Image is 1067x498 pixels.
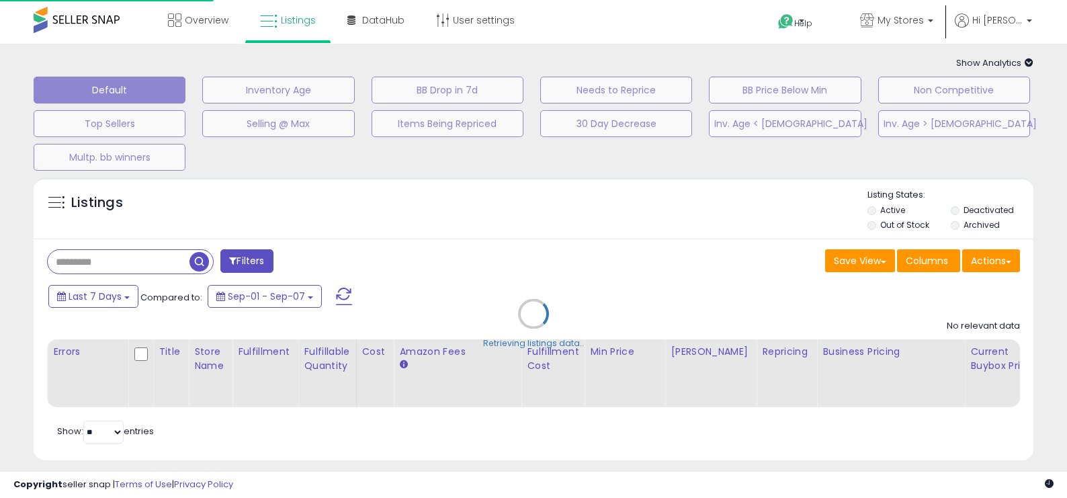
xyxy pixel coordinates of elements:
[767,3,839,44] a: Help
[372,110,523,137] button: Items Being Repriced
[372,77,523,103] button: BB Drop in 7d
[956,56,1033,69] span: Show Analytics
[34,77,185,103] button: Default
[13,478,62,491] strong: Copyright
[202,77,354,103] button: Inventory Age
[540,110,692,137] button: 30 Day Decrease
[955,13,1032,44] a: Hi [PERSON_NAME]
[281,13,316,27] span: Listings
[483,337,584,349] div: Retrieving listings data..
[185,13,228,27] span: Overview
[709,110,861,137] button: Inv. Age < [DEMOGRAPHIC_DATA]
[202,110,354,137] button: Selling @ Max
[709,77,861,103] button: BB Price Below Min
[878,13,924,27] span: My Stores
[540,77,692,103] button: Needs to Reprice
[115,478,172,491] a: Terms of Use
[362,13,404,27] span: DataHub
[794,17,812,29] span: Help
[34,144,185,171] button: Multp. bb winners
[34,110,185,137] button: Top Sellers
[878,77,1030,103] button: Non Competitive
[972,13,1023,27] span: Hi [PERSON_NAME]
[777,13,794,30] i: Get Help
[174,478,233,491] a: Privacy Policy
[878,110,1030,137] button: Inv. Age > [DEMOGRAPHIC_DATA]
[13,479,233,491] div: seller snap | |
